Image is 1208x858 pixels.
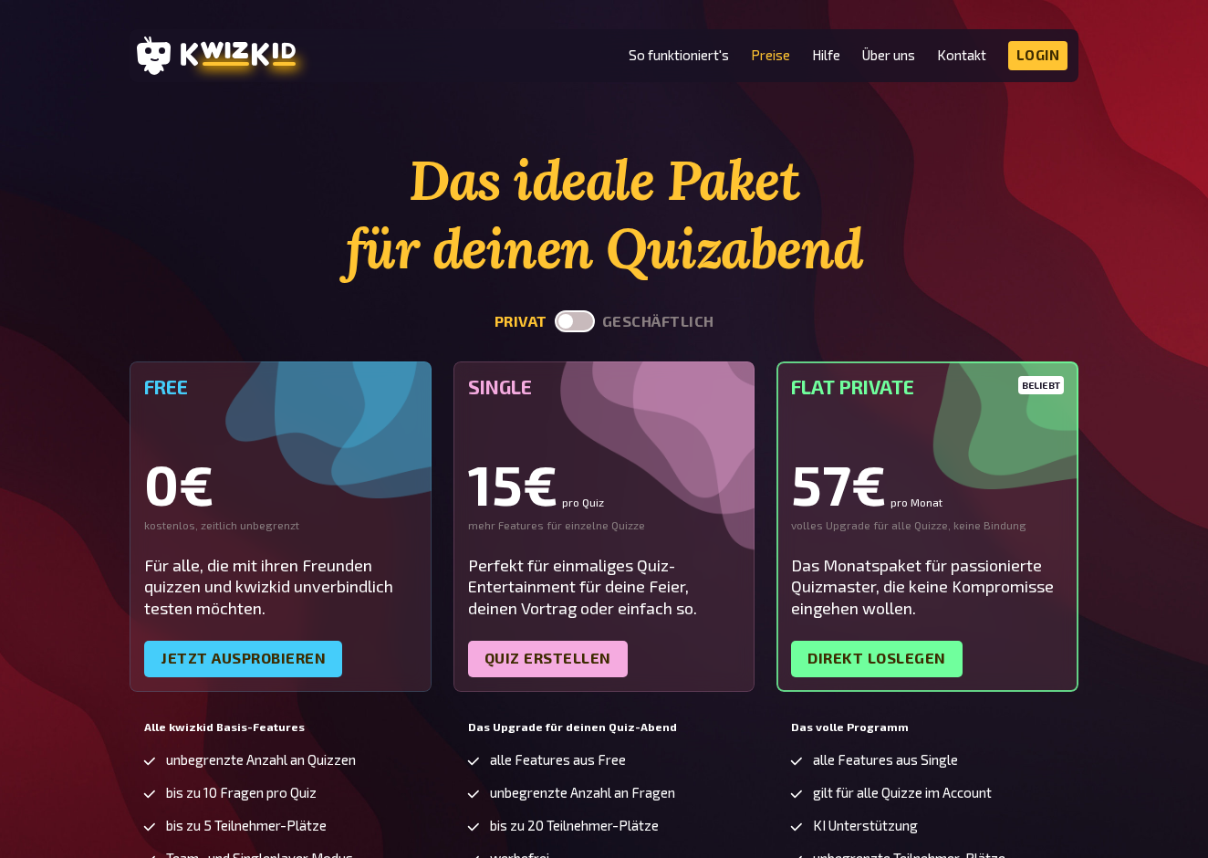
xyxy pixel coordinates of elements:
h5: Das Upgrade für deinen Quiz-Abend [468,721,741,734]
h5: Das volle Programm [791,721,1064,734]
a: Preise [751,47,790,63]
div: Das Monatspaket für passionierte Quizmaster, die keine Kompromisse eingehen wollen. [791,555,1064,619]
a: So funktioniert's [629,47,729,63]
h5: Alle kwizkid Basis-Features [144,721,417,734]
a: Jetzt ausprobieren [144,641,342,677]
div: mehr Features für einzelne Quizze [468,518,741,533]
div: 0€ [144,456,417,511]
span: bis zu 5 Teilnehmer-Plätze [166,818,327,833]
div: kostenlos, zeitlich unbegrenzt [144,518,417,533]
span: alle Features aus Single [813,752,958,768]
span: bis zu 20 Teilnehmer-Plätze [490,818,659,833]
a: Kontakt [937,47,986,63]
span: unbegrenzte Anzahl an Quizzen [166,752,356,768]
small: pro Quiz [562,497,604,507]
a: Direkt loslegen [791,641,963,677]
h1: Das ideale Paket für deinen Quizabend [130,146,1078,283]
button: geschäftlich [602,313,714,330]
div: Für alle, die mit ihren Freunden quizzen und kwizkid unverbindlich testen möchten. [144,555,417,619]
div: Perfekt für einmaliges Quiz-Entertainment für deine Feier, deinen Vortrag oder einfach so. [468,555,741,619]
a: Hilfe [812,47,840,63]
button: privat [495,313,547,330]
span: unbegrenzte Anzahl an Fragen [490,785,675,800]
h5: Single [468,376,741,398]
span: alle Features aus Free [490,752,626,768]
h5: Flat Private [791,376,1064,398]
span: bis zu 10 Fragen pro Quiz [166,785,317,800]
a: Über uns [862,47,915,63]
div: 15€ [468,456,741,511]
h5: Free [144,376,417,398]
a: Quiz erstellen [468,641,628,677]
span: gilt für alle Quizze im Account [813,785,992,800]
div: 57€ [791,456,1064,511]
div: volles Upgrade für alle Quizze, keine Bindung [791,518,1064,533]
span: KI Unterstützung [813,818,918,833]
small: pro Monat [890,497,942,507]
a: Login [1008,41,1068,70]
